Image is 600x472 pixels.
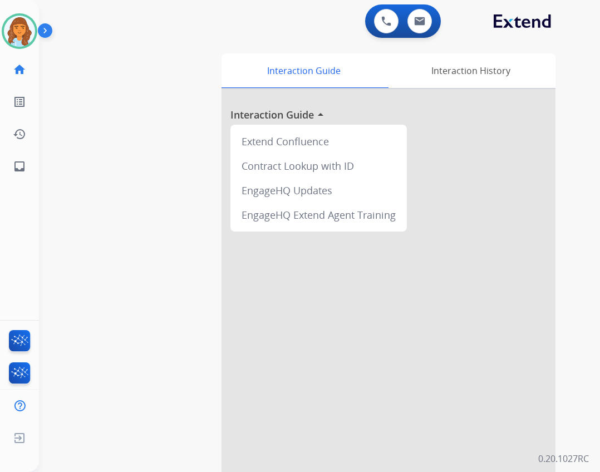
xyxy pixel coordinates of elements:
mat-icon: home [13,63,26,76]
div: EngageHQ Extend Agent Training [235,203,402,227]
mat-icon: list_alt [13,95,26,109]
mat-icon: inbox [13,160,26,173]
p: 0.20.1027RC [538,452,589,465]
mat-icon: history [13,127,26,141]
div: Interaction Guide [222,53,386,88]
img: avatar [4,16,35,47]
div: EngageHQ Updates [235,178,402,203]
div: Extend Confluence [235,129,402,154]
div: Contract Lookup with ID [235,154,402,178]
div: Interaction History [386,53,555,88]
